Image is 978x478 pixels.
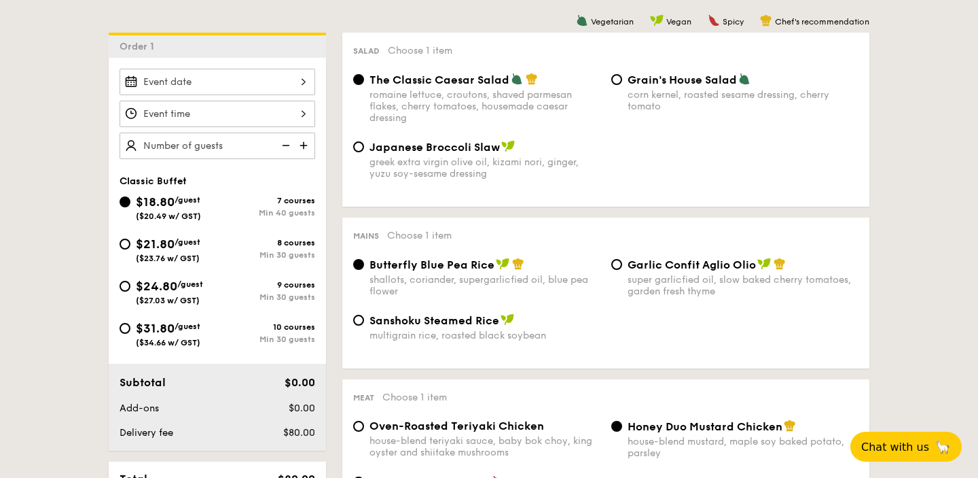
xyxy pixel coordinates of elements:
[708,14,720,27] img: icon-spicy.37a8142b.svg
[136,338,200,347] span: ($34.66 w/ GST)
[175,322,200,331] span: /guest
[177,279,203,289] span: /guest
[353,46,380,56] span: Salad
[217,208,315,218] div: Min 40 guests
[382,392,447,403] span: Choose 1 item
[628,420,782,433] span: Honey Duo Mustard Chicken
[650,14,664,27] img: icon-vegan.f8ff3823.svg
[136,194,175,209] span: $18.80
[591,17,634,27] span: Vegetarian
[628,73,737,86] span: Grain's House Salad
[512,258,524,270] img: icon-chef-hat.a58ddaea.svg
[369,435,600,458] div: house-blend teriyaki sauce, baby bok choy, king oyster and shiitake mushrooms
[628,274,858,297] div: super garlicfied oil, slow baked cherry tomatoes, garden fresh thyme
[120,281,130,292] input: $24.80/guest($27.03 w/ GST)9 coursesMin 30 guests
[136,237,175,252] span: $21.80
[628,258,756,271] span: Garlic Confit Aglio Olio
[774,258,786,270] img: icon-chef-hat.a58ddaea.svg
[666,17,691,27] span: Vegan
[120,376,166,389] span: Subtotal
[136,279,177,294] span: $24.80
[501,140,515,152] img: icon-vegan.f8ff3823.svg
[526,73,538,85] img: icon-chef-hat.a58ddaea.svg
[285,376,315,389] span: $0.00
[723,17,744,27] span: Spicy
[217,280,315,290] div: 9 courses
[628,436,858,459] div: house-blend mustard, maple soy baked potato, parsley
[120,41,160,52] span: Order 1
[136,254,200,263] span: ($23.76 w/ GST)
[757,258,771,270] img: icon-vegan.f8ff3823.svg
[120,69,315,95] input: Event date
[775,17,869,27] span: Chef's recommendation
[175,237,200,247] span: /guest
[120,239,130,250] input: $21.80/guest($23.76 w/ GST)8 coursesMin 30 guests
[120,101,315,127] input: Event time
[369,89,600,124] div: romaine lettuce, croutons, shaved parmesan flakes, cherry tomatoes, housemade caesar dressing
[738,73,750,85] img: icon-vegetarian.fe4039eb.svg
[120,133,315,159] input: Number of guests
[611,259,622,270] input: Garlic Confit Aglio Oliosuper garlicfied oil, slow baked cherry tomatoes, garden fresh thyme
[136,296,200,305] span: ($27.03 w/ GST)
[501,313,514,326] img: icon-vegan.f8ff3823.svg
[388,45,452,56] span: Choose 1 item
[217,322,315,332] div: 10 courses
[611,74,622,85] input: Grain's House Saladcorn kernel, roasted sesame dressing, cherry tomato
[861,441,929,454] span: Chat with us
[217,292,315,302] div: Min 30 guests
[576,14,588,27] img: icon-vegetarian.fe4039eb.svg
[175,195,200,205] span: /guest
[295,133,315,158] img: icon-add.58712e84.svg
[120,427,173,439] span: Delivery fee
[369,420,544,432] span: Oven-Roasted Teriyaki Chicken
[217,335,315,344] div: Min 30 guests
[353,421,364,432] input: Oven-Roasted Teriyaki Chickenhouse-blend teriyaki sauce, baby bok choy, king oyster and shiitake ...
[784,420,796,432] img: icon-chef-hat.a58ddaea.svg
[136,211,201,221] span: ($20.49 w/ GST)
[369,141,500,154] span: Japanese Broccoli Slaw
[353,231,379,241] span: Mains
[387,230,452,241] span: Choose 1 item
[289,403,315,414] span: $0.00
[760,14,772,27] img: icon-chef-hat.a58ddaea.svg
[120,197,130,207] input: $18.80/guest($20.49 w/ GST)7 coursesMin 40 guests
[353,141,364,152] input: Japanese Broccoli Slawgreek extra virgin olive oil, kizami nori, ginger, yuzu soy-sesame dressing
[120,323,130,334] input: $31.80/guest($34.66 w/ GST)10 coursesMin 30 guests
[120,175,187,187] span: Classic Buffet
[369,274,600,297] div: shallots, coriander, supergarlicfied oil, blue pea flower
[369,156,600,180] div: greek extra virgin olive oil, kizami nori, ginger, yuzu soy-sesame dressing
[369,73,509,86] span: The Classic Caesar Salad
[369,330,600,341] div: multigrain rice, roasted black soybean
[611,421,622,432] input: Honey Duo Mustard Chickenhouse-blend mustard, maple soy baked potato, parsley
[935,439,951,455] span: 🦙
[353,259,364,270] input: Butterfly Blue Pea Riceshallots, coriander, supergarlicfied oil, blue pea flower
[511,73,523,85] img: icon-vegetarian.fe4039eb.svg
[496,258,509,270] img: icon-vegan.f8ff3823.svg
[120,403,159,414] span: Add-ons
[353,74,364,85] input: The Classic Caesar Saladromaine lettuce, croutons, shaved parmesan flakes, cherry tomatoes, house...
[217,238,315,247] div: 8 courses
[628,89,858,112] div: corn kernel, roasted sesame dressing, cherry tomato
[850,432,962,462] button: Chat with us🦙
[217,196,315,205] div: 7 courses
[217,250,315,260] div: Min 30 guests
[369,258,494,271] span: Butterfly Blue Pea Rice
[274,133,295,158] img: icon-reduce.1d2dbef1.svg
[369,314,499,327] span: Sanshoku Steamed Rice
[353,315,364,326] input: Sanshoku Steamed Ricemultigrain rice, roasted black soybean
[283,427,315,439] span: $80.00
[353,393,374,403] span: Meat
[136,321,175,336] span: $31.80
